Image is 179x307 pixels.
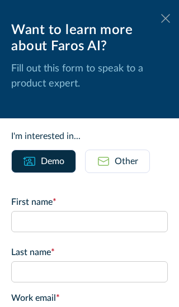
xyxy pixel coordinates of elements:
div: Want to learn more about Faros AI? [11,22,168,55]
div: Other [115,155,138,168]
div: Demo [41,155,64,168]
label: Work email [11,291,168,305]
div: I'm interested in... [11,129,168,143]
label: Last name [11,246,168,259]
label: First name [11,195,168,209]
p: Fill out this form to speak to a product expert. [11,61,168,92]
